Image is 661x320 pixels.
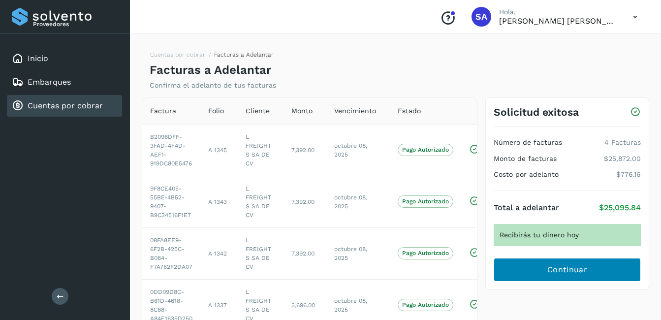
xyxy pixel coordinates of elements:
nav: breadcrumb [150,50,274,63]
div: Recibirás tu dinero hoy [494,224,641,246]
div: Cuentas por cobrar [7,95,122,117]
span: 7,392.00 [291,147,315,154]
p: Saul Armando Palacios Martinez [499,16,617,26]
span: 3,696.00 [291,302,315,309]
td: L FREIGHT S SA DE CV [238,227,283,279]
td: B2098DFF-3FAD-4F4D-AEF1-919DC80E5476 [142,124,200,176]
a: Cuentas por cobrar [28,101,103,110]
div: Embarques [7,71,122,93]
h4: Total a adelantar [494,203,559,212]
span: Monto [291,106,313,116]
p: Pago Autorizado [402,301,449,308]
td: A 1345 [200,124,238,176]
p: Pago Autorizado [402,146,449,153]
h4: Número de facturas [494,138,562,147]
div: Inicio [7,48,122,69]
span: Facturas a Adelantar [214,51,274,58]
h3: Solicitud exitosa [494,106,579,118]
span: Folio [208,106,224,116]
a: Embarques [28,77,71,87]
span: Vencimiento [334,106,376,116]
span: Cliente [246,106,270,116]
td: L FREIGHT S SA DE CV [238,124,283,176]
a: Inicio [28,54,48,63]
span: octubre 08, 2025 [334,194,367,210]
p: $25,095.84 [599,203,641,212]
p: Proveedores [33,21,118,28]
p: Pago Autorizado [402,198,449,205]
td: L FREIGHT S SA DE CV [238,176,283,227]
p: Pago Autorizado [402,250,449,256]
span: 7,392.00 [291,198,315,205]
p: 4 Facturas [604,138,641,147]
a: Cuentas por cobrar [150,51,205,58]
span: Estado [398,106,421,116]
td: A 1342 [200,227,238,279]
h4: Monto de facturas [494,155,557,163]
td: 08FA8EE9-6F2B-425C-B064-F7A762F2DA07 [142,227,200,279]
p: $25,872.00 [604,155,641,163]
p: Confirma el adelanto de tus facturas [150,81,276,90]
p: $776.16 [616,170,641,179]
td: 9F8CE405-55BE-4B52-9407-B9C34516F1E7 [142,176,200,227]
td: A 1343 [200,176,238,227]
h4: Costo por adelanto [494,170,559,179]
span: 7,392.00 [291,250,315,257]
span: octubre 08, 2025 [334,246,367,261]
span: Factura [150,106,176,116]
button: Continuar [494,258,641,282]
span: Continuar [547,264,587,275]
span: octubre 08, 2025 [334,297,367,313]
h4: Facturas a Adelantar [150,63,271,77]
span: octubre 08, 2025 [334,142,367,158]
p: Hola, [499,8,617,16]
